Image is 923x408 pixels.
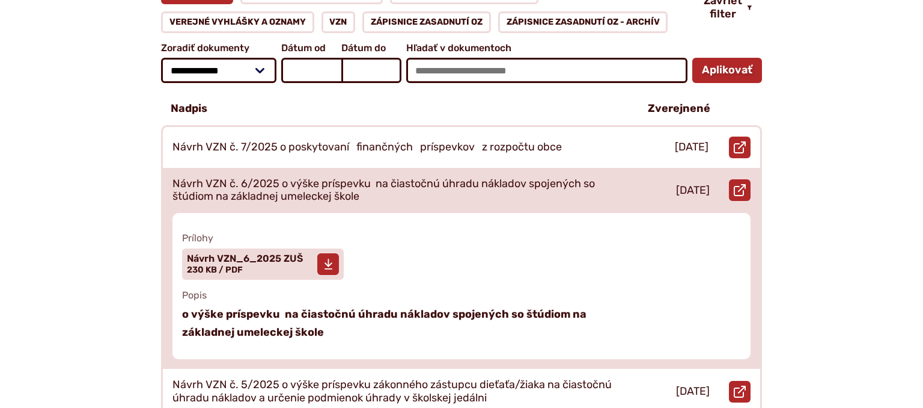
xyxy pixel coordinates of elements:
span: 230 KB / PDF [187,265,243,275]
span: Hľadať v dokumentoch [406,43,688,54]
select: Zoradiť dokumenty [161,58,276,83]
button: Aplikovať [692,58,762,83]
p: Návrh VZN č. 6/2025 o výške príspevku na čiastočnú úhradu nákladov spojených so štúdiom na základ... [172,178,620,203]
p: [DATE] [676,184,710,197]
span: Zoradiť dokumenty [161,43,276,54]
p: [DATE] [675,141,708,154]
strong: o výške príspevku na čiastočnú úhradu nákladov spojených so štúdiom na základnej umeleckej škole [182,308,586,339]
a: VZN [321,11,356,33]
span: Dátum do [341,43,401,54]
p: Nadpis [171,102,207,116]
span: Dátum od [281,43,341,54]
p: Návrh VZN č. 7/2025 o poskytovaní finančných príspevkov z rozpočtu obce [172,141,562,154]
span: Popis [182,289,741,301]
a: Zápisnice zasadnutí OZ - ARCHÍV [498,11,668,33]
p: Návrh VZN č. 5/2025 o výške príspevku zákonného zástupcu dieťaťa/žiaka na čiastočnú úhradu náklad... [172,379,620,404]
a: Verejné vyhlášky a oznamy [161,11,314,33]
a: Návrh VZN_6_2025 ZUŠ 230 KB / PDF [182,249,344,280]
span: Prílohy [182,232,741,244]
input: Dátum od [281,58,341,83]
p: Zverejnené [648,102,710,116]
a: Zápisnice zasadnutí OZ [362,11,491,33]
span: Návrh VZN_6_2025 ZUŠ [187,254,303,264]
input: Hľadať v dokumentoch [406,58,688,83]
input: Dátum do [341,58,401,83]
p: [DATE] [676,385,710,398]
